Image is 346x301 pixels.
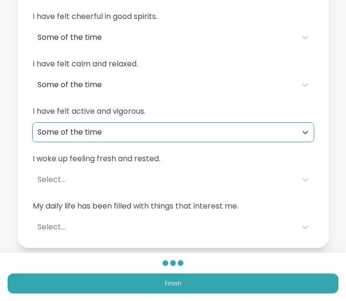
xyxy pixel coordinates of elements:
span: My daily life has been filled with things that interest me. [33,201,314,212]
div: Some of the time [37,79,292,91]
span: Finish [165,279,182,288]
span: I woke up feeling fresh and rested. [33,153,314,164]
div: Some of the time [37,127,292,138]
button: Finish [8,274,338,293]
div: Select... [37,174,292,185]
div: Some of the time [37,32,292,43]
span: I have felt calm and relaxed. [33,58,314,70]
div: Select... [37,221,292,233]
span: I have felt cheerful in good spirits. [33,11,314,22]
span: I have felt active and vigorous. [33,106,314,117]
